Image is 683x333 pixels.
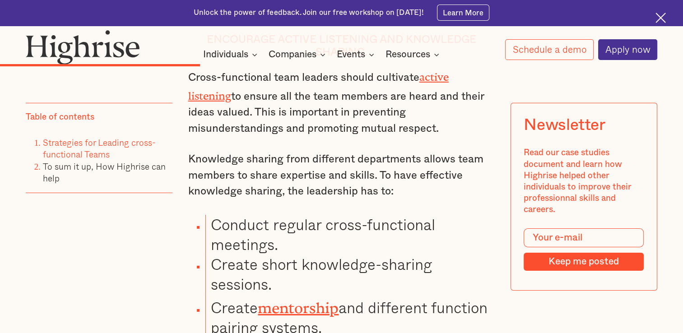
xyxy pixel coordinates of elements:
div: Table of contents [26,111,94,123]
a: Schedule a demo [505,39,594,60]
a: mentorship [258,299,339,309]
a: To sum it up, How Highrise can help [43,159,166,184]
input: Keep me posted [524,252,644,270]
div: Resources [386,49,430,60]
p: Knowledge sharing from different departments allows team members to share expertise and skills. T... [188,152,495,199]
div: Newsletter [524,116,605,134]
div: Unlock the power of feedback. Join our free workshop on [DATE]! [194,8,424,18]
a: active listening [188,71,449,96]
div: Companies [269,49,316,60]
li: Create short knowledge-sharing sessions. [205,254,495,294]
li: Conduct regular cross-functional meetings. [205,215,495,254]
img: Cross icon [655,13,666,23]
p: Cross-functional team leaders should cultivate to ensure all the team members are heard and their... [188,67,495,137]
div: Individuals [203,49,248,60]
div: Events [337,49,377,60]
a: Strategies for Leading cross-functional Teams [43,136,156,161]
div: Companies [269,49,328,60]
a: Apply now [598,39,658,60]
input: Your e-mail [524,228,644,247]
div: Individuals [203,49,260,60]
div: Resources [386,49,442,60]
a: Learn More [437,5,490,21]
img: Highrise logo [26,30,140,64]
form: Modal Form [524,228,644,270]
div: Events [337,49,365,60]
div: Read our case studies document and learn how Highrise helped other individuals to improve their p... [524,147,644,215]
